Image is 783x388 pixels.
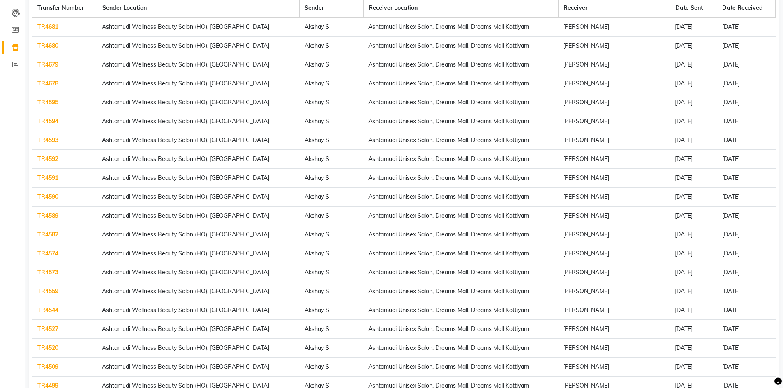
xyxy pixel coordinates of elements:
[670,263,717,282] td: [DATE]
[97,169,300,188] td: Ashtamudi Wellness Beauty Salon (HO), [GEOGRAPHIC_DATA]
[300,131,363,150] td: Akshay S
[97,18,300,37] td: Ashtamudi Wellness Beauty Salon (HO), [GEOGRAPHIC_DATA]
[717,112,776,131] td: [DATE]
[717,18,776,37] td: [DATE]
[670,74,717,93] td: [DATE]
[37,250,58,257] a: TR4574
[558,225,670,244] td: [PERSON_NAME]
[717,150,776,169] td: [DATE]
[670,93,717,112] td: [DATE]
[558,320,670,339] td: [PERSON_NAME]
[363,320,558,339] td: Ashtamudi Unisex Salon, Dreams Mall, Dreams Mall Kottiyam
[717,358,776,377] td: [DATE]
[300,339,363,358] td: Akshay S
[300,112,363,131] td: Akshay S
[558,263,670,282] td: [PERSON_NAME]
[363,37,558,55] td: Ashtamudi Unisex Salon, Dreams Mall, Dreams Mall Kottiyam
[717,37,776,55] td: [DATE]
[37,269,58,276] a: TR4573
[558,244,670,263] td: [PERSON_NAME]
[97,339,300,358] td: Ashtamudi Wellness Beauty Salon (HO), [GEOGRAPHIC_DATA]
[670,358,717,377] td: [DATE]
[558,169,670,188] td: [PERSON_NAME]
[558,188,670,207] td: [PERSON_NAME]
[558,358,670,377] td: [PERSON_NAME]
[300,301,363,320] td: Akshay S
[558,74,670,93] td: [PERSON_NAME]
[670,207,717,225] td: [DATE]
[37,42,58,49] a: TR4680
[300,188,363,207] td: Akshay S
[363,74,558,93] td: Ashtamudi Unisex Salon, Dreams Mall, Dreams Mall Kottiyam
[558,37,670,55] td: [PERSON_NAME]
[97,282,300,301] td: Ashtamudi Wellness Beauty Salon (HO), [GEOGRAPHIC_DATA]
[300,320,363,339] td: Akshay S
[558,55,670,74] td: [PERSON_NAME]
[97,150,300,169] td: Ashtamudi Wellness Beauty Salon (HO), [GEOGRAPHIC_DATA]
[670,225,717,244] td: [DATE]
[37,193,58,200] a: TR4590
[558,301,670,320] td: [PERSON_NAME]
[558,18,670,37] td: [PERSON_NAME]
[717,225,776,244] td: [DATE]
[363,282,558,301] td: Ashtamudi Unisex Salon, Dreams Mall, Dreams Mall Kottiyam
[37,61,58,68] a: TR4679
[363,358,558,377] td: Ashtamudi Unisex Salon, Dreams Mall, Dreams Mall Kottiyam
[717,301,776,320] td: [DATE]
[37,287,58,295] a: TR4559
[300,358,363,377] td: Akshay S
[670,282,717,301] td: [DATE]
[97,263,300,282] td: Ashtamudi Wellness Beauty Salon (HO), [GEOGRAPHIC_DATA]
[717,55,776,74] td: [DATE]
[670,131,717,150] td: [DATE]
[717,282,776,301] td: [DATE]
[670,339,717,358] td: [DATE]
[670,55,717,74] td: [DATE]
[558,150,670,169] td: [PERSON_NAME]
[363,188,558,207] td: Ashtamudi Unisex Salon, Dreams Mall, Dreams Mall Kottiyam
[97,112,300,131] td: Ashtamudi Wellness Beauty Salon (HO), [GEOGRAPHIC_DATA]
[97,93,300,112] td: Ashtamudi Wellness Beauty Salon (HO), [GEOGRAPHIC_DATA]
[300,18,363,37] td: Akshay S
[300,263,363,282] td: Akshay S
[37,136,58,144] a: TR4593
[37,325,58,333] a: TR4527
[717,263,776,282] td: [DATE]
[558,339,670,358] td: [PERSON_NAME]
[363,207,558,225] td: Ashtamudi Unisex Salon, Dreams Mall, Dreams Mall Kottiyam
[558,207,670,225] td: [PERSON_NAME]
[717,131,776,150] td: [DATE]
[97,188,300,207] td: Ashtamudi Wellness Beauty Salon (HO), [GEOGRAPHIC_DATA]
[717,339,776,358] td: [DATE]
[97,131,300,150] td: Ashtamudi Wellness Beauty Salon (HO), [GEOGRAPHIC_DATA]
[300,207,363,225] td: Akshay S
[300,225,363,244] td: Akshay S
[670,18,717,37] td: [DATE]
[363,93,558,112] td: Ashtamudi Unisex Salon, Dreams Mall, Dreams Mall Kottiyam
[670,112,717,131] td: [DATE]
[300,93,363,112] td: Akshay S
[558,112,670,131] td: [PERSON_NAME]
[363,18,558,37] td: Ashtamudi Unisex Salon, Dreams Mall, Dreams Mall Kottiyam
[37,117,58,125] a: TR4594
[300,282,363,301] td: Akshay S
[97,358,300,377] td: Ashtamudi Wellness Beauty Salon (HO), [GEOGRAPHIC_DATA]
[363,55,558,74] td: Ashtamudi Unisex Salon, Dreams Mall, Dreams Mall Kottiyam
[558,93,670,112] td: [PERSON_NAME]
[717,74,776,93] td: [DATE]
[97,225,300,244] td: Ashtamudi Wellness Beauty Salon (HO), [GEOGRAPHIC_DATA]
[670,320,717,339] td: [DATE]
[670,188,717,207] td: [DATE]
[670,244,717,263] td: [DATE]
[363,225,558,244] td: Ashtamudi Unisex Salon, Dreams Mall, Dreams Mall Kottiyam
[300,74,363,93] td: Akshay S
[670,169,717,188] td: [DATE]
[37,174,58,181] a: TR4591
[37,344,58,351] a: TR4520
[97,244,300,263] td: Ashtamudi Wellness Beauty Salon (HO), [GEOGRAPHIC_DATA]
[363,339,558,358] td: Ashtamudi Unisex Salon, Dreams Mall, Dreams Mall Kottiyam
[363,244,558,263] td: Ashtamudi Unisex Salon, Dreams Mall, Dreams Mall Kottiyam
[363,150,558,169] td: Ashtamudi Unisex Salon, Dreams Mall, Dreams Mall Kottiyam
[363,112,558,131] td: Ashtamudi Unisex Salon, Dreams Mall, Dreams Mall Kottiyam
[363,301,558,320] td: Ashtamudi Unisex Salon, Dreams Mall, Dreams Mall Kottiyam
